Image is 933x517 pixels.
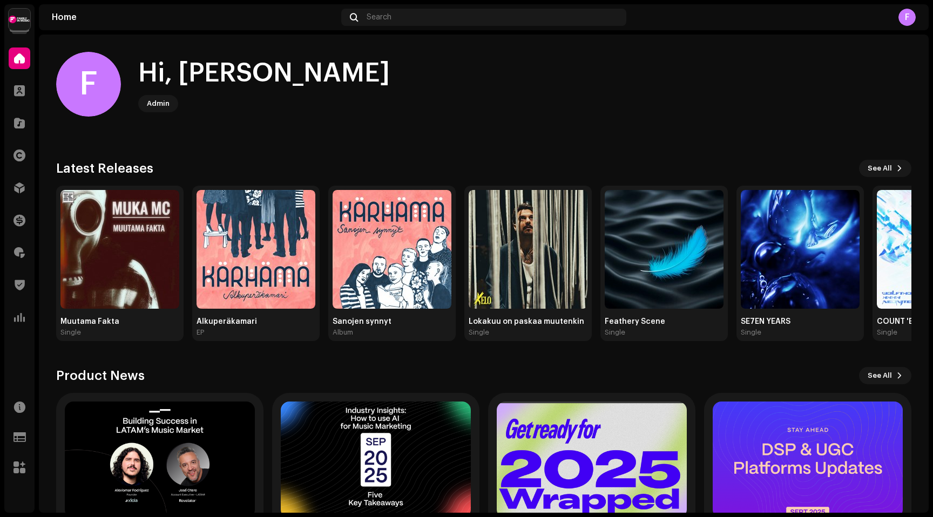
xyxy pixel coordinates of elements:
div: Single [60,328,81,337]
button: See All [859,160,911,177]
div: Hi, [PERSON_NAME] [138,56,390,91]
img: de381ed7-56d3-4c2c-b9f9-c64a81c488ec [469,190,587,309]
div: F [898,9,916,26]
div: Muutama Fakta [60,317,179,326]
div: Admin [147,97,170,110]
div: Alkuperäkamari [197,317,315,326]
div: EP [197,328,204,337]
img: ba434c0e-adff-4f5d-92d2-2f2b5241b264 [9,9,30,30]
div: Single [741,328,761,337]
h3: Latest Releases [56,160,153,177]
img: 512f71a9-50ae-4f69-8f28-7746b255de5c [741,190,860,309]
img: bf84e55d-772e-4ca4-bb9c-034f7567708d [605,190,724,309]
img: 9b2312b3-a040-4633-ac62-31fb7dfc5281 [333,190,451,309]
span: See All [868,365,892,386]
div: Single [605,328,625,337]
span: See All [868,158,892,179]
div: F [56,52,121,117]
div: Single [469,328,489,337]
h3: Product News [56,367,145,384]
div: Lokakuu on paskaa muutenkin [469,317,587,326]
div: Album [333,328,353,337]
span: Search [367,13,391,22]
div: Sanojen synnyt [333,317,451,326]
img: 1d1f58e2-e318-44b7-a497-e7415351120f [60,190,179,309]
div: Single [877,328,897,337]
div: Feathery Scene [605,317,724,326]
button: See All [859,367,911,384]
div: SE7EN YEARS [741,317,860,326]
div: Home [52,13,337,22]
img: 10c6fb94-83d3-43ef-99cf-00189ae95f8c [197,190,315,309]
